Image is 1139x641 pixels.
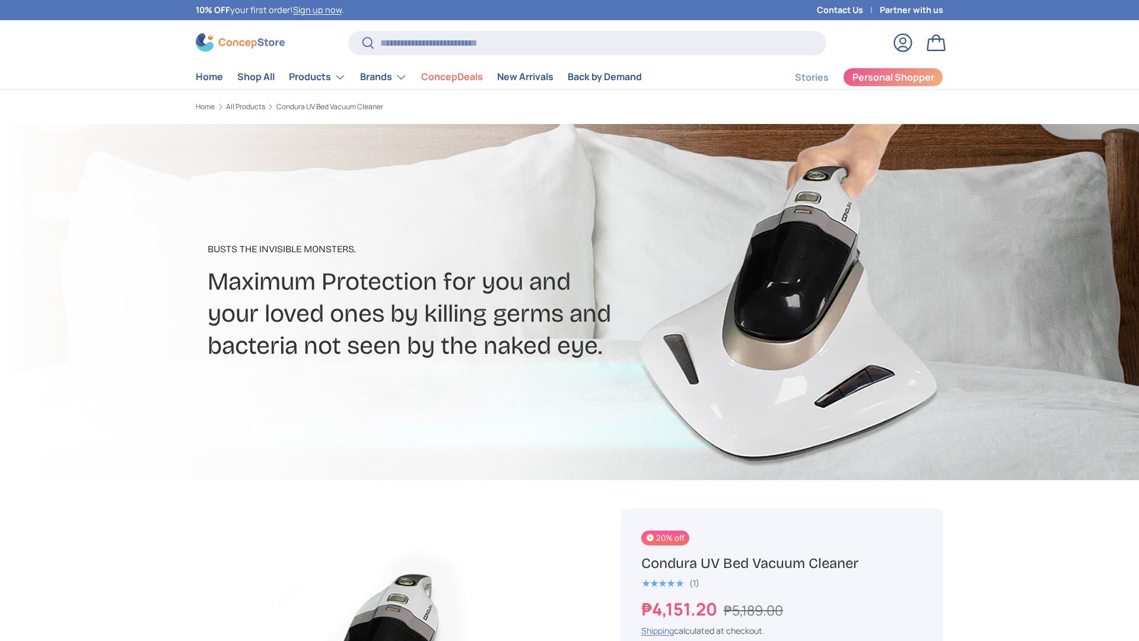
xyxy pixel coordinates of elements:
[880,4,943,17] a: Partner with us
[226,103,265,110] a: All Products
[641,531,689,545] span: 20% off
[196,103,215,110] a: Home
[421,65,483,88] a: ConcepDeals
[641,597,720,621] strong: ₱4,151.20
[196,65,642,89] nav: Primary
[817,4,880,17] a: Contact Us
[852,72,934,82] span: Personal Shopper
[196,4,230,15] strong: 10% OFF
[208,242,663,256] p: Busts The Invisible Monsters​.
[766,65,943,89] nav: Secondary
[641,577,683,589] span: ★★★★★
[497,65,553,88] a: New Arrivals
[689,579,699,588] div: (1)
[641,554,922,573] h1: Condura UV Bed Vacuum Cleaner
[843,68,943,87] a: Personal Shopper
[276,103,383,110] a: Condura UV Bed Vacuum Cleaner
[237,65,275,88] a: Shop All
[641,576,699,589] a: 5.0 out of 5.0 stars (1)
[568,65,642,88] a: Back by Demand
[196,33,285,52] img: ConcepStore
[795,66,829,89] a: Stories
[208,266,663,362] h2: Maximum Protection for you and your loved ones by killing germs and bacteria not seen by the nake...
[641,625,674,636] a: Shipping
[196,101,592,112] nav: Breadcrumbs
[293,4,342,15] a: Sign up now
[724,601,783,620] s: ₱5,189.00
[641,624,922,637] div: calculated at checkout.
[641,578,683,589] div: 5.0 out of 5.0 stars
[282,65,353,89] summary: Products
[360,65,407,89] a: Brands
[353,65,414,89] summary: Brands
[196,65,223,88] a: Home
[289,65,346,89] a: Products
[196,4,344,17] p: your first order! .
